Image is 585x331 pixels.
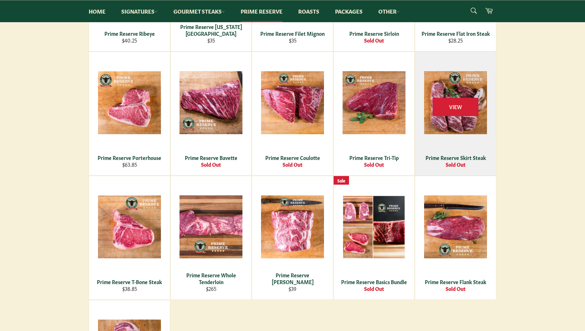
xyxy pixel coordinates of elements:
img: Prime Reserve Flank Steak [424,195,487,258]
a: Packages [328,0,370,22]
div: Prime Reserve Porterhouse [94,154,166,161]
a: Other [371,0,407,22]
div: $38.85 [94,285,166,292]
div: $28.25 [420,37,492,44]
img: Prime Reserve T-Bone Steak [98,195,161,258]
div: Prime Reserve T-Bone Steak [94,278,166,285]
div: Prime Reserve Flat Iron Steak [420,30,492,37]
a: Prime Reserve Bavette Prime Reserve Bavette Sold Out [170,52,252,176]
div: Prime Reserve Basics Bundle [338,278,410,285]
div: $63.85 [94,161,166,168]
a: Signatures [114,0,165,22]
a: Home [82,0,113,22]
div: $35 [175,37,247,44]
div: $39 [257,285,329,292]
a: Prime Reserve Basics Bundle Prime Reserve Basics Bundle Sold Out [333,176,415,300]
div: Sold Out [338,161,410,168]
div: Prime Reserve [US_STATE][GEOGRAPHIC_DATA] [175,23,247,37]
img: Prime Reserve Porterhouse [98,71,161,134]
a: Prime Reserve Coulotte Prime Reserve Coulotte Sold Out [252,52,333,176]
div: Sold Out [420,285,492,292]
img: Prime Reserve Chuck Roast [261,195,324,258]
span: View [433,98,478,116]
div: Prime Reserve Flank Steak [420,278,492,285]
a: Prime Reserve T-Bone Steak Prime Reserve T-Bone Steak $38.85 [89,176,170,300]
a: Prime Reserve Chuck Roast Prime Reserve [PERSON_NAME] $39 [252,176,333,300]
img: Prime Reserve Basics Bundle [343,195,405,259]
div: Sold Out [257,161,329,168]
a: Prime Reserve Flank Steak Prime Reserve Flank Steak Sold Out [415,176,496,300]
img: Prime Reserve Bavette [180,71,242,134]
div: Sold Out [420,161,492,168]
div: Prime Reserve [PERSON_NAME] [257,272,329,286]
a: Prime Reserve Skirt Steak Prime Reserve Skirt Steak Sold Out View [415,52,496,176]
div: Prime Reserve Sirloin [338,30,410,37]
a: Prime Reserve Whole Tenderloin Prime Reserve Whole Tenderloin $265 [170,176,252,300]
div: Prime Reserve Tri-Tip [338,154,410,161]
div: $35 [257,37,329,44]
img: Prime Reserve Tri-Tip [343,71,405,134]
a: Prime Reserve Porterhouse Prime Reserve Porterhouse $63.85 [89,52,170,176]
div: Prime Reserve Bavette [175,154,247,161]
div: $40.25 [94,37,166,44]
a: Gourmet Steaks [166,0,232,22]
a: Prime Reserve Tri-Tip Prime Reserve Tri-Tip Sold Out [333,52,415,176]
a: Prime Reserve [233,0,290,22]
div: Prime Reserve Whole Tenderloin [175,272,247,286]
div: $265 [175,285,247,292]
div: Prime Reserve Coulotte [257,154,329,161]
div: Sold Out [338,285,410,292]
div: Prime Reserve Filet Mignon [257,30,329,37]
div: Prime Reserve Ribeye [94,30,166,37]
img: Prime Reserve Coulotte [261,71,324,134]
div: Sold Out [175,161,247,168]
div: Sold Out [338,37,410,44]
img: Prime Reserve Whole Tenderloin [180,195,242,258]
div: Prime Reserve Skirt Steak [420,154,492,161]
div: Sale [334,176,349,185]
a: Roasts [291,0,326,22]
